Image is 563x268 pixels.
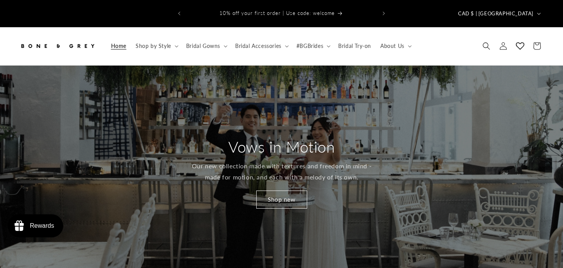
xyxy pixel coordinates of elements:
[19,38,96,54] img: Bone and Grey Bridal
[182,38,231,54] summary: Bridal Gowns
[231,38,292,54] summary: Bridal Accessories
[478,38,495,54] summary: Search
[380,43,404,49] span: About Us
[136,43,171,49] span: Shop by Style
[131,38,182,54] summary: Shop by Style
[235,43,281,49] span: Bridal Accessories
[376,38,415,54] summary: About Us
[338,43,371,49] span: Bridal Try-on
[106,38,131,54] a: Home
[219,10,335,16] span: 10% off your first order | Use code: welcome
[111,43,126,49] span: Home
[292,38,334,54] summary: #BGBrides
[453,6,544,21] button: CAD $ | [GEOGRAPHIC_DATA]
[458,10,534,18] span: CAD $ | [GEOGRAPHIC_DATA]
[375,6,392,21] button: Next announcement
[186,43,220,49] span: Bridal Gowns
[30,222,54,229] div: Rewards
[228,137,335,157] h2: Vows in Motion
[334,38,376,54] a: Bridal Try-on
[296,43,323,49] span: #BGBrides
[256,191,307,209] a: Shop new
[16,35,99,58] a: Bone and Grey Bridal
[171,6,188,21] button: Previous announcement
[191,161,373,183] p: Our new collection made with textures and freedom in mind - made for motion, and each with a melo...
